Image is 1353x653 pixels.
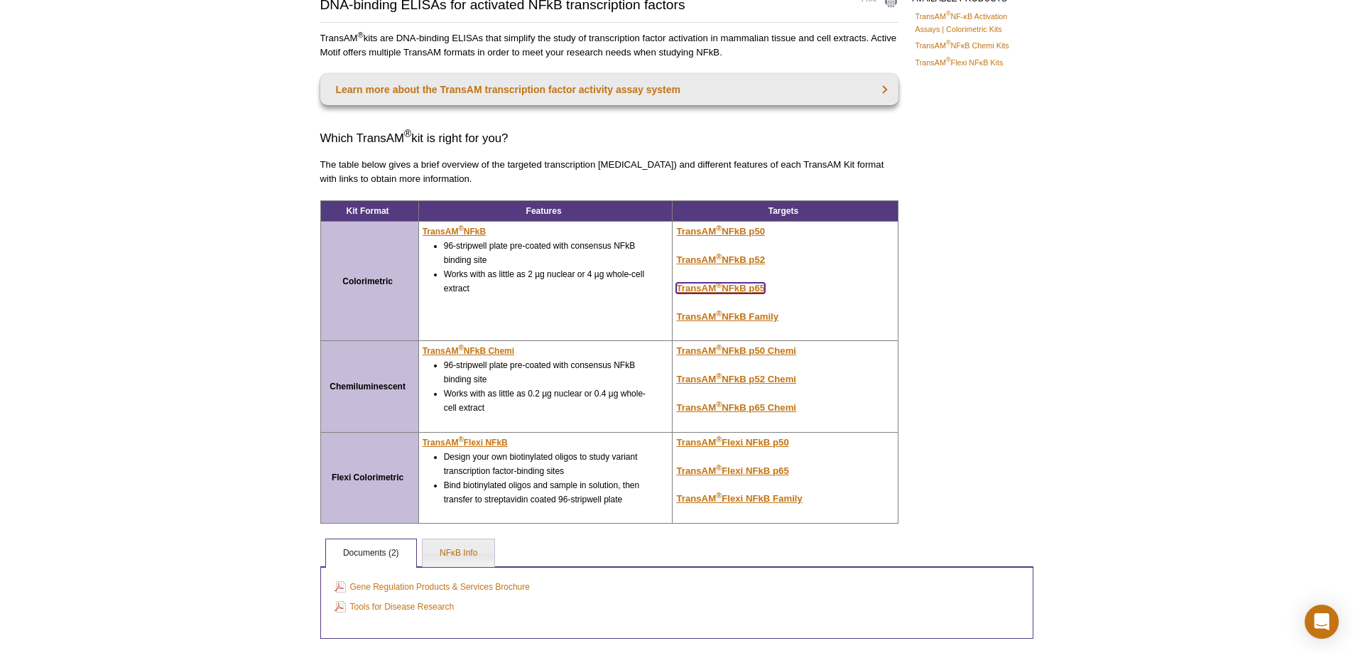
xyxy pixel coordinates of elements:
a: Gene Regulation Products & Services Brochure [335,579,530,595]
a: TransAM®NF-κB Activation Assays | Colorimetric Kits [915,10,1031,36]
a: TransAM®NFkB p52 Chemi [676,374,796,384]
u: TransAM NFkB p50 Chemi [676,345,796,356]
p: The table below gives a brief overview of the targeted transcription [MEDICAL_DATA]) and differen... [320,158,898,186]
sup: ® [716,252,722,261]
sup: ® [716,280,722,288]
sup: ® [404,129,411,140]
a: TransAM®NFkB [423,225,486,239]
strong: Flexi Colorimetric [332,473,403,482]
div: Open Intercom Messenger [1305,605,1339,639]
sup: ® [458,436,463,443]
a: TransAM®NFkB Family [676,311,778,322]
a: Documents (2) [326,539,416,568]
strong: Chemiluminescent [330,382,406,392]
sup: ® [716,463,722,471]
li: Bind biotinylated oligos and sample in solution, then transfer to streptavidin coated 96-stripwel... [444,478,653,507]
sup: ® [716,372,722,380]
strong: Colorimetric [342,276,393,286]
a: TransAM®Flexi NFkB Family [676,493,802,504]
a: TransAM®NFκB Chemi Kits [915,39,1009,52]
u: TransAM NFkB p52 [676,254,765,265]
li: 96-stripwell plate pre-coated with consensus NFkB binding site [444,239,653,267]
u: TransAM NFkB p65 Chemi [676,402,796,413]
a: Tools for Disease Research [335,599,455,615]
a: TransAM®NFkB p50 [676,226,765,237]
strong: Features [526,206,562,216]
li: Design your own biotinylated oligos to study variant transcription factor-binding sites [444,450,653,478]
a: TransAM®Flexi NFκB Kits [915,56,1004,69]
a: TransAM®NFkB p65 [676,283,765,293]
a: TransAM®Flexi NFkB p50 [676,437,788,448]
li: Works with as little as 2 µg nuclear or 4 µg whole-cell extract [444,267,653,296]
a: TransAM®Flexi NFkB p65 [676,465,788,476]
u: TransAM Flexi NFkB [423,438,508,448]
u: TransAM NFkB Chemi [423,346,514,356]
a: TransAM®NFkB p65 Chemi [676,402,796,413]
sup: ® [716,224,722,232]
sup: ® [716,308,722,317]
u: TransAM Flexi NFkB Family [676,493,802,504]
a: TransAM®NFkB p52 [676,254,765,265]
sup: ® [358,31,364,39]
h3: Which TransAM kit is right for you? [320,130,898,147]
strong: Kit Format [347,206,389,216]
a: TransAM®NFkB p50 Chemi [676,345,796,356]
li: 96-stripwell plate pre-coated with consensus NFkB binding site [444,358,653,387]
u: TransAM NFkB Family [676,311,778,322]
a: TransAM®Flexi NFkB [423,436,508,450]
u: TransAM NFkB p65 [676,283,765,293]
sup: ® [716,400,722,409]
u: TransAM Flexi NFkB p50 [676,437,788,448]
sup: ® [946,56,951,63]
li: Works with as little as 0.2 µg nuclear or 0.4 µg whole-cell extract [444,387,653,415]
u: TransAM NFkB p52 Chemi [676,374,796,384]
p: TransAM kits are DNA-binding ELISAs that simplify the study of transcription factor activation in... [320,31,898,60]
sup: ® [716,343,722,352]
sup: ® [716,434,722,443]
u: TransAM NFkB p50 [676,226,765,237]
sup: ® [946,40,951,47]
sup: ® [946,10,951,17]
sup: ® [458,225,463,232]
a: Learn more about the TransAM transcription factor activity assay system [320,74,898,105]
u: TransAM Flexi NFkB p65 [676,465,788,476]
u: TransAM NFkB [423,227,486,237]
strong: Targets [768,206,798,216]
a: NFκB Info [423,539,494,568]
sup: ® [458,344,463,352]
a: TransAM®NFkB Chemi [423,344,514,358]
sup: ® [716,491,722,500]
